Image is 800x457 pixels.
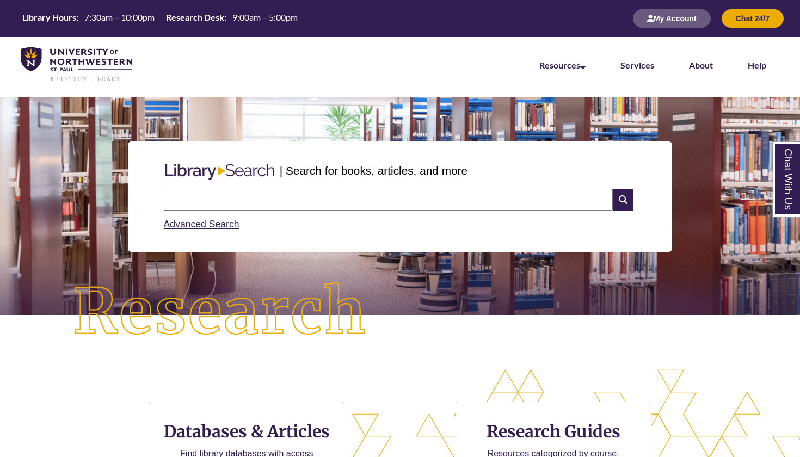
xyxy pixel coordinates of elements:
[748,60,766,70] a: Help
[280,162,467,179] p: | Search for books, articles, and more
[18,11,302,25] table: Hours Today
[722,14,784,23] a: Chat 24/7
[162,11,228,23] th: Research Desk:
[18,11,302,26] a: Hours Today
[465,421,642,442] h3: Research Guides
[164,219,239,230] a: Advanced Search
[620,60,654,70] a: Services
[689,60,713,70] a: About
[158,421,335,442] h3: Databases & Articles
[84,12,155,22] span: 7:30am – 10:00pm
[722,9,784,28] button: Chat 24/7
[633,14,711,23] a: My Account
[613,189,633,211] i: Search
[232,12,298,22] span: 9:00am – 5:00pm
[40,250,401,375] img: Research
[159,159,280,184] img: Libary Search
[633,9,711,28] button: My Account
[18,11,80,23] th: Library Hours:
[539,60,586,70] a: Resources
[21,47,132,82] img: UNWSP Library Logo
